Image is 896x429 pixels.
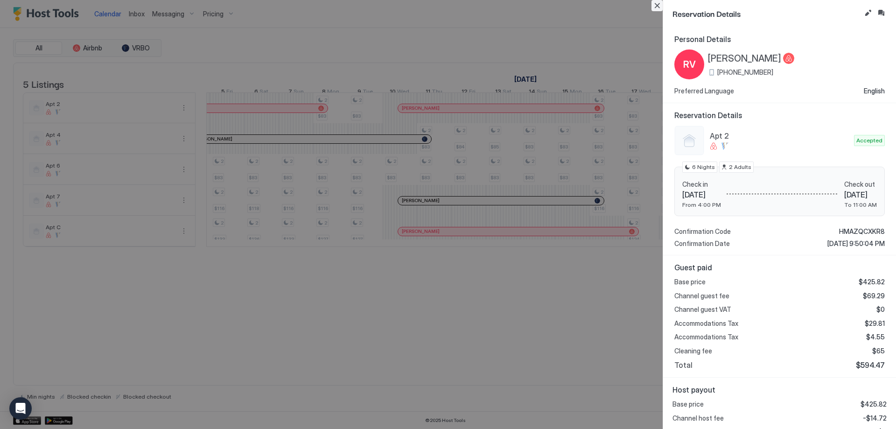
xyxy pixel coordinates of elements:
[844,201,877,208] span: To 11:00 AM
[866,333,885,341] span: $4.55
[674,360,693,370] span: Total
[861,400,887,408] span: $425.82
[844,180,877,189] span: Check out
[872,347,885,355] span: $65
[683,57,696,71] span: RV
[674,347,712,355] span: Cleaning fee
[672,385,887,394] span: Host payout
[839,227,885,236] span: HMAZQCXKR8
[729,163,751,171] span: 2 Adults
[876,305,885,314] span: $0
[692,163,715,171] span: 6 Nights
[674,227,731,236] span: Confirmation Code
[674,305,731,314] span: Channel guest VAT
[844,190,877,199] span: [DATE]
[859,278,885,286] span: $425.82
[862,7,874,19] button: Edit reservation
[863,414,887,422] span: -$14.72
[682,180,721,189] span: Check in
[682,201,721,208] span: From 4:00 PM
[708,53,781,64] span: [PERSON_NAME]
[672,414,724,422] span: Channel host fee
[674,333,738,341] span: Accommodations Tax
[674,87,734,95] span: Preferred Language
[672,7,861,19] span: Reservation Details
[674,263,885,272] span: Guest paid
[856,136,882,145] span: Accepted
[9,397,32,420] div: Open Intercom Messenger
[856,360,885,370] span: $594.47
[672,400,704,408] span: Base price
[682,190,721,199] span: [DATE]
[717,68,773,77] span: [PHONE_NUMBER]
[674,35,885,44] span: Personal Details
[875,7,887,19] button: Inbox
[674,111,885,120] span: Reservation Details
[674,292,729,300] span: Channel guest fee
[864,87,885,95] span: English
[674,319,738,328] span: Accommodations Tax
[863,292,885,300] span: $69.29
[674,278,706,286] span: Base price
[827,239,885,248] span: [DATE] 9:50:04 PM
[710,131,850,141] span: Apt 2
[865,319,885,328] span: $29.81
[674,239,730,248] span: Confirmation Date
